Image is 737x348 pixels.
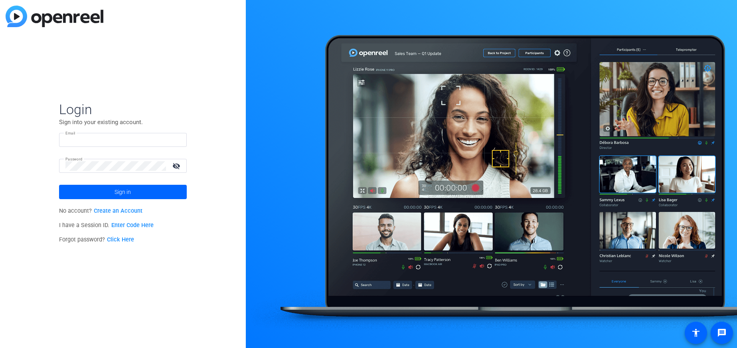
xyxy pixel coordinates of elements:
a: Click Here [107,236,134,243]
img: blue-gradient.svg [6,6,103,27]
a: Create an Account [94,208,142,214]
mat-label: Password [65,157,83,161]
span: Sign in [115,182,131,202]
span: Forgot password? [59,236,134,243]
mat-icon: message [717,328,727,338]
mat-label: Email [65,131,75,135]
a: Enter Code Here [111,222,154,229]
mat-icon: accessibility [691,328,701,338]
input: Enter Email Address [65,135,180,145]
span: Login [59,101,187,118]
button: Sign in [59,185,187,199]
p: Sign into your existing account. [59,118,187,127]
span: I have a Session ID. [59,222,154,229]
span: No account? [59,208,142,214]
mat-icon: visibility_off [168,160,187,172]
